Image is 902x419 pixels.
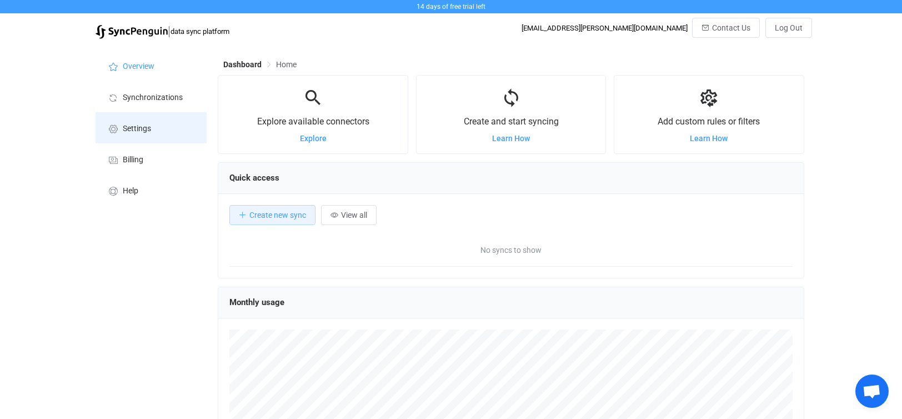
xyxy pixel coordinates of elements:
a: Learn How [492,134,530,143]
button: View all [321,205,377,225]
span: Settings [123,124,151,133]
span: Create and start syncing [464,116,559,127]
a: Overview [96,50,207,81]
div: Open chat [855,375,889,408]
span: Quick access [229,173,279,183]
button: Contact Us [692,18,760,38]
span: Synchronizations [123,93,183,102]
span: Home [276,60,297,69]
a: Learn How [690,134,728,143]
span: Create new sync [249,211,306,220]
a: Synchronizations [96,81,207,112]
span: No syncs to show [370,233,652,267]
a: Explore [300,134,327,143]
span: Contact Us [712,23,750,32]
span: Log Out [775,23,803,32]
span: Overview [123,62,154,71]
a: Billing [96,143,207,174]
span: Add custom rules or filters [658,116,760,127]
a: |data sync platform [96,23,229,39]
span: Dashboard [223,60,262,69]
button: Log Out [765,18,812,38]
a: Help [96,174,207,206]
span: Help [123,187,138,196]
span: Monthly usage [229,297,284,307]
a: Settings [96,112,207,143]
img: syncpenguin.svg [96,25,168,39]
span: 14 days of free trial left [417,3,485,11]
div: [EMAIL_ADDRESS][PERSON_NAME][DOMAIN_NAME] [522,24,688,32]
span: View all [341,211,367,220]
button: Create new sync [229,205,315,225]
span: data sync platform [171,27,229,36]
span: Billing [123,156,143,164]
span: | [168,23,171,39]
div: Breadcrumb [223,61,297,68]
span: Explore available connectors [257,116,369,127]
